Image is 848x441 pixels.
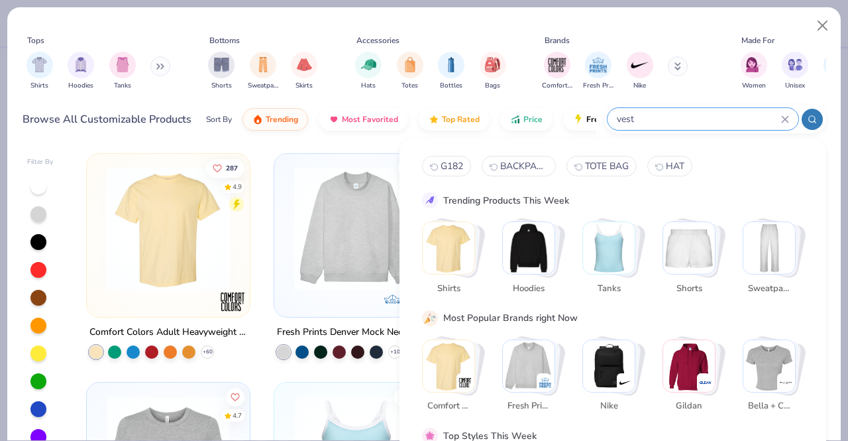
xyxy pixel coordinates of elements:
button: Stack Card Button Nike [582,339,643,418]
img: Bella + Canvas [743,340,795,391]
div: filter for Hats [355,52,382,91]
div: Accessories [356,34,399,46]
span: Fresh Prints [507,400,550,413]
button: filter button [438,52,464,91]
span: Price [523,114,543,125]
img: Sweatpants Image [256,57,270,72]
img: Bella + Canvas [779,376,792,389]
button: Like [398,158,433,177]
button: filter button [355,52,382,91]
img: Comfort Colors Image [547,55,567,75]
img: TopRated.gif [429,114,439,125]
div: Made For [741,34,774,46]
div: Brands [545,34,570,46]
button: Stack Card Button Fresh Prints [502,339,563,418]
div: filter for Tanks [109,52,136,91]
button: Fresh Prints Flash [563,108,716,131]
img: Nike [583,340,635,391]
img: Shirts Image [32,57,47,72]
img: Women Image [746,57,761,72]
span: + 10 [390,348,400,356]
span: Skirts [295,81,313,91]
img: Sweatpants [743,222,795,274]
img: 029b8af0-80e6-406f-9fdc-fdf898547912 [100,167,237,290]
span: Comfort Colors [542,81,572,91]
button: Like [226,387,244,406]
button: filter button [542,52,572,91]
div: Comfort Colors Adult Heavyweight T-Shirt [89,324,247,341]
img: Shirts [423,222,474,274]
img: flash.gif [573,114,584,125]
div: filter for Fresh Prints [583,52,613,91]
img: Shorts [663,222,715,274]
img: Tanks Image [115,57,130,72]
span: Tanks [114,81,131,91]
div: filter for Shorts [208,52,235,91]
button: filter button [208,52,235,91]
button: filter button [397,52,423,91]
button: Price [500,108,553,131]
div: Filter By [27,157,54,167]
button: Stack Card Button Shorts [662,221,723,300]
button: Stack Card Button Hoodies [502,221,563,300]
div: filter for Unisex [782,52,808,91]
span: Sweatpants [747,282,790,295]
div: filter for Nike [627,52,653,91]
button: Like [206,158,244,177]
img: Shorts Image [214,57,229,72]
span: + 60 [202,348,212,356]
img: Bottles Image [444,57,458,72]
img: Skirts Image [297,57,312,72]
button: Most Favorited [319,108,408,131]
span: Nike [633,81,646,91]
button: Stack Card Button Bella + Canvas [743,339,804,418]
img: most_fav.gif [329,114,339,125]
button: HAT3 [647,156,692,176]
span: Fresh Prints Flash [586,114,655,125]
img: party_popper.gif [424,312,436,324]
img: trending.gif [252,114,263,125]
span: Shorts [667,282,710,295]
input: Try "T-Shirt" [615,111,781,127]
span: Top Rated [442,114,480,125]
span: Bella + Canvas [747,400,790,413]
div: filter for Shirts [26,52,53,91]
span: Nike [587,400,630,413]
span: Bags [485,81,500,91]
div: Bottoms [209,34,240,46]
button: G1820 [422,156,471,176]
span: Totes [401,81,418,91]
div: Most Popular Brands right Now [443,311,578,325]
button: Stack Card Button Comfort Colors [422,339,483,418]
img: Hoodies Image [74,57,88,72]
div: filter for Women [741,52,767,91]
div: filter for Bottles [438,52,464,91]
span: TOTE BAG [585,160,629,172]
span: HAT [666,160,684,172]
img: Comfort Colors [423,340,474,391]
span: Fresh Prints [583,81,613,91]
span: Shorts [211,81,232,91]
span: Sweatpants [248,81,278,91]
img: Bags Image [485,57,500,72]
img: Unisex Image [788,57,803,72]
button: filter button [291,52,317,91]
button: Trending [242,108,308,131]
div: filter for Sweatpants [248,52,278,91]
button: filter button [583,52,613,91]
img: Totes Image [403,57,417,72]
div: filter for Comfort Colors [542,52,572,91]
div: Trending Products This Week [443,193,569,207]
button: BACKPACK1 [482,156,556,176]
button: Like [394,387,433,406]
button: filter button [109,52,136,91]
span: Bottles [440,81,462,91]
div: 4.9 [233,182,242,192]
img: Gildan [663,340,715,391]
div: filter for Skirts [291,52,317,91]
button: filter button [782,52,808,91]
img: Fresh Prints [539,376,552,389]
div: filter for Bags [480,52,506,91]
img: Tanks [583,222,635,274]
div: Tops [27,34,44,46]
